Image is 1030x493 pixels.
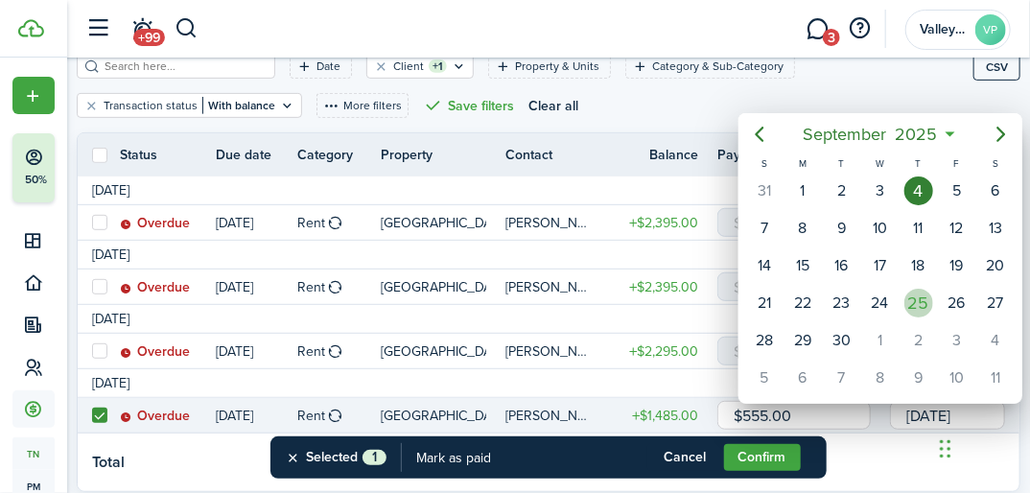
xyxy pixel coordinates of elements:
[827,364,855,392] div: Tuesday, October 7, 2025
[904,326,933,355] div: Thursday, October 2, 2025
[750,251,779,280] div: Sunday, September 14, 2025
[791,117,949,152] mbsc-button: September2025
[943,251,971,280] div: Friday, September 19, 2025
[865,364,894,392] div: Wednesday, October 8, 2025
[981,251,1010,280] div: Saturday, September 20, 2025
[788,214,817,243] div: Monday, September 8, 2025
[788,326,817,355] div: Monday, September 29, 2025
[740,115,779,153] mbsc-button: Previous page
[976,155,1015,172] div: S
[904,176,933,205] div: Thursday, September 4, 2025
[938,155,976,172] div: F
[981,176,1010,205] div: Saturday, September 6, 2025
[750,176,779,205] div: Sunday, August 31, 2025
[900,155,938,172] div: T
[943,364,971,392] div: Friday, October 10, 2025
[827,289,855,317] div: Tuesday, September 23, 2025
[904,289,933,317] div: Today, Thursday, September 25, 2025
[745,155,784,172] div: S
[822,155,860,172] div: T
[865,289,894,317] div: Wednesday, September 24, 2025
[865,251,894,280] div: Wednesday, September 17, 2025
[750,364,779,392] div: Sunday, October 5, 2025
[904,364,933,392] div: Thursday, October 9, 2025
[788,251,817,280] div: Monday, September 15, 2025
[784,155,822,172] div: M
[788,289,817,317] div: Monday, September 22, 2025
[750,289,779,317] div: Sunday, September 21, 2025
[982,115,1020,153] mbsc-button: Next page
[827,326,855,355] div: Tuesday, September 30, 2025
[750,326,779,355] div: Sunday, September 28, 2025
[827,176,855,205] div: Tuesday, September 2, 2025
[860,155,899,172] div: W
[904,214,933,243] div: Thursday, September 11, 2025
[981,214,1010,243] div: Saturday, September 13, 2025
[827,251,855,280] div: Tuesday, September 16, 2025
[943,214,971,243] div: Friday, September 12, 2025
[904,251,933,280] div: Thursday, September 18, 2025
[943,289,971,317] div: Friday, September 26, 2025
[981,364,1010,392] div: Saturday, October 11, 2025
[827,214,855,243] div: Tuesday, September 9, 2025
[865,326,894,355] div: Wednesday, October 1, 2025
[865,176,894,205] div: Wednesday, September 3, 2025
[981,326,1010,355] div: Saturday, October 4, 2025
[943,326,971,355] div: Friday, October 3, 2025
[981,289,1010,317] div: Saturday, September 27, 2025
[788,176,817,205] div: Monday, September 1, 2025
[799,117,891,152] span: September
[943,176,971,205] div: Friday, September 5, 2025
[891,117,942,152] span: 2025
[865,214,894,243] div: Wednesday, September 10, 2025
[750,214,779,243] div: Sunday, September 7, 2025
[788,364,817,392] div: Monday, October 6, 2025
